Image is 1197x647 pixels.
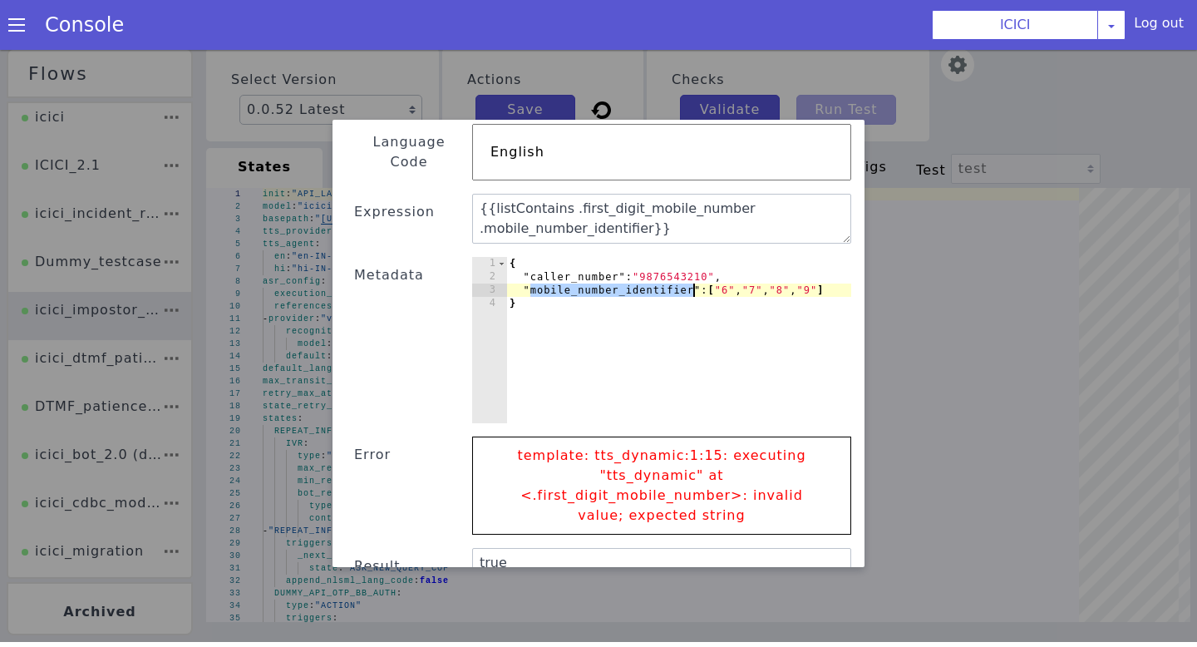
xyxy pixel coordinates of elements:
button: ICICI [932,10,1098,40]
div: Log out [1134,13,1184,40]
label: Result [354,511,400,545]
textarea: {{listContains .first_digit_mobile_number .mobile_number_identifier}} [472,149,851,199]
label: Expression [354,157,435,190]
div: 4 [472,252,507,265]
label: Error [354,400,391,482]
label: Language Code [354,87,464,127]
div: 3 [472,239,507,252]
a: Console [25,13,144,37]
div: 1 [472,212,507,225]
p: template: tts_dynamic:1:15: executing "tts_dynamic" at <.first_digit_mobile_number>: invalid valu... [490,393,834,489]
textarea: {{listContains .first_digit_mobile_number .mobile_number_identifier}} [472,503,851,553]
div: 2 [472,225,507,239]
div: Metadata [346,212,472,378]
